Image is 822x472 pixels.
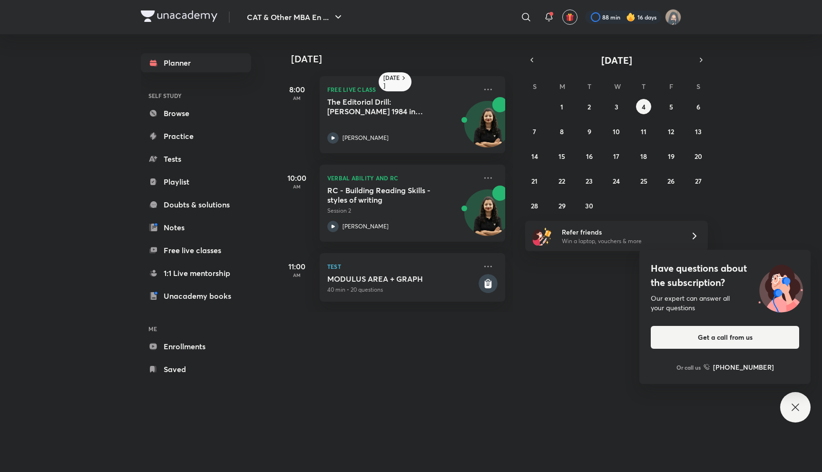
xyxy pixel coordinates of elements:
abbr: Thursday [642,82,646,91]
button: September 26, 2025 [664,173,679,188]
abbr: September 6, 2025 [696,102,700,111]
abbr: September 25, 2025 [640,177,647,186]
button: September 22, 2025 [554,173,569,188]
h5: The Editorial Drill: Orwell's 1984 in 2024 (Literature) [327,97,446,116]
p: Win a laptop, vouchers & more [562,237,679,246]
button: September 4, 2025 [636,99,651,114]
p: AM [278,272,316,278]
abbr: September 21, 2025 [531,177,538,186]
abbr: September 19, 2025 [668,152,675,161]
abbr: Saturday [696,82,700,91]
a: Free live classes [141,241,251,260]
button: September 23, 2025 [582,173,597,188]
abbr: Friday [669,82,673,91]
abbr: September 28, 2025 [531,201,538,210]
button: September 3, 2025 [609,99,624,114]
h6: Refer friends [562,227,679,237]
p: AM [278,95,316,101]
button: September 1, 2025 [554,99,569,114]
button: Get a call from us [651,326,799,349]
button: September 12, 2025 [664,124,679,139]
button: September 15, 2025 [554,148,569,164]
img: Jarul Jangid [665,9,681,25]
abbr: September 20, 2025 [695,152,702,161]
button: September 24, 2025 [609,173,624,188]
div: Our expert can answer all your questions [651,294,799,313]
p: Session 2 [327,206,477,215]
img: streak [626,12,636,22]
button: September 16, 2025 [582,148,597,164]
button: September 19, 2025 [664,148,679,164]
abbr: September 4, 2025 [642,102,646,111]
abbr: September 11, 2025 [641,127,646,136]
abbr: September 3, 2025 [615,102,618,111]
a: Practice [141,127,251,146]
abbr: Monday [559,82,565,91]
img: Avatar [465,106,510,152]
a: Planner [141,53,251,72]
button: September 5, 2025 [664,99,679,114]
h6: [DATE] [383,74,400,89]
button: September 7, 2025 [527,124,542,139]
h6: ME [141,321,251,337]
p: AM [278,184,316,189]
h5: MODULUS AREA + GRAPH [327,274,477,284]
h4: Have questions about the subscription? [651,261,799,290]
abbr: September 1, 2025 [560,102,563,111]
abbr: September 2, 2025 [587,102,591,111]
a: Enrollments [141,337,251,356]
abbr: September 5, 2025 [669,102,673,111]
abbr: September 18, 2025 [640,152,647,161]
button: September 25, 2025 [636,173,651,188]
abbr: September 10, 2025 [613,127,620,136]
abbr: September 17, 2025 [613,152,619,161]
p: FREE LIVE CLASS [327,84,477,95]
h5: RC - Building Reading Skills - styles of writing [327,186,446,205]
h5: 10:00 [278,172,316,184]
a: Playlist [141,172,251,191]
button: September 13, 2025 [691,124,706,139]
abbr: Wednesday [614,82,621,91]
button: September 6, 2025 [691,99,706,114]
a: Notes [141,218,251,237]
a: Company Logo [141,10,217,24]
abbr: September 22, 2025 [558,177,565,186]
button: September 14, 2025 [527,148,542,164]
button: CAT & Other MBA En ... [241,8,350,27]
a: Unacademy books [141,286,251,305]
h4: [DATE] [291,53,515,65]
button: September 17, 2025 [609,148,624,164]
p: Verbal Ability and RC [327,172,477,184]
img: referral [533,226,552,246]
p: Test [327,261,477,272]
img: ttu_illustration_new.svg [751,261,811,313]
p: [PERSON_NAME] [342,134,389,142]
abbr: September 8, 2025 [560,127,564,136]
abbr: September 15, 2025 [558,152,565,161]
button: September 9, 2025 [582,124,597,139]
abbr: September 9, 2025 [587,127,591,136]
button: September 21, 2025 [527,173,542,188]
button: September 27, 2025 [691,173,706,188]
a: 1:1 Live mentorship [141,264,251,283]
button: avatar [562,10,577,25]
a: Browse [141,104,251,123]
img: avatar [566,13,574,21]
button: September 18, 2025 [636,148,651,164]
button: September 20, 2025 [691,148,706,164]
h5: 8:00 [278,84,316,95]
abbr: September 27, 2025 [695,177,702,186]
button: September 8, 2025 [554,124,569,139]
button: September 2, 2025 [582,99,597,114]
abbr: September 12, 2025 [668,127,674,136]
span: [DATE] [601,54,632,67]
a: [PHONE_NUMBER] [704,362,774,372]
button: September 30, 2025 [582,198,597,213]
abbr: September 23, 2025 [586,177,593,186]
p: [PERSON_NAME] [342,222,389,231]
abbr: September 26, 2025 [667,177,675,186]
abbr: September 24, 2025 [613,177,620,186]
abbr: September 29, 2025 [558,201,566,210]
abbr: Sunday [533,82,537,91]
abbr: September 13, 2025 [695,127,702,136]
